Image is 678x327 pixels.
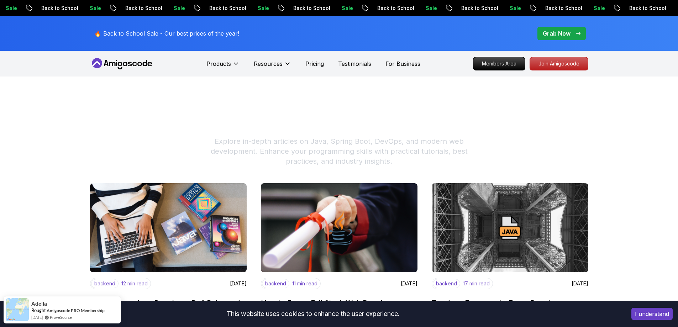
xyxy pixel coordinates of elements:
[172,5,220,12] p: Back to School
[31,314,43,320] span: [DATE]
[121,280,148,287] p: 12 min read
[592,5,640,12] p: Back to School
[424,5,472,12] p: Back to School
[543,29,571,38] p: Grab Now
[631,308,673,320] button: Accept cookies
[230,280,247,287] p: [DATE]
[305,59,324,68] a: Pricing
[94,29,239,38] p: 🔥 Back to School Sale - Our best prices of the year!
[385,59,420,68] a: For Business
[203,136,476,166] p: Explore in-depth articles on Java, Spring Boot, DevOps, and modern web development. Enhance your ...
[6,298,29,321] img: provesource social proof notification image
[90,111,588,128] h1: Programming Blogs & Tutorials
[433,279,460,288] p: backend
[4,5,52,12] p: Back to School
[261,298,413,318] h2: How to Earn a Full Stack Web Developer Certificate Online
[388,5,411,12] p: Sale
[254,59,291,74] button: Resources
[572,280,588,287] p: [DATE]
[401,280,417,287] p: [DATE]
[88,5,136,12] p: Back to School
[50,314,72,320] a: ProveSource
[463,280,490,287] p: 17 min read
[432,298,584,318] h2: Top Java Frameworks Every Developer Should Learn
[52,5,75,12] p: Sale
[292,280,317,287] p: 11 min read
[31,307,46,313] span: Bought
[508,5,556,12] p: Back to School
[254,59,283,68] p: Resources
[473,57,525,70] a: Members Area
[304,5,327,12] p: Sale
[530,57,588,70] p: Join Amigoscode
[136,5,159,12] p: Sale
[206,59,240,74] button: Products
[90,183,247,272] img: image
[338,59,371,68] a: Testimonials
[5,306,621,322] div: This website uses cookies to enhance the user experience.
[91,279,119,288] p: backend
[556,5,579,12] p: Sale
[90,298,242,318] h2: What Does a Java Developer Do? Roles and Career Path
[47,308,105,313] a: Amigoscode PRO Membership
[432,183,588,272] img: image
[31,301,47,307] span: Adella
[530,57,588,70] a: Join Amigoscode
[472,5,495,12] p: Sale
[340,5,388,12] p: Back to School
[206,59,231,68] p: Products
[640,5,663,12] p: Sale
[220,5,243,12] p: Sale
[262,279,289,288] p: backend
[261,183,417,272] img: image
[256,5,304,12] p: Back to School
